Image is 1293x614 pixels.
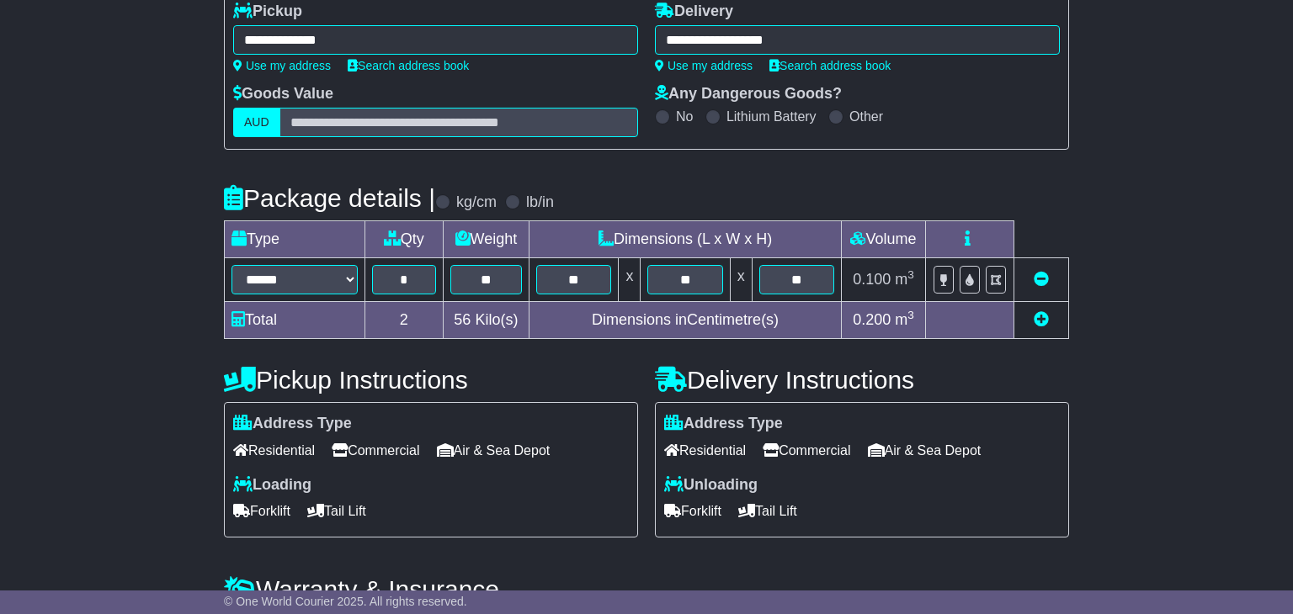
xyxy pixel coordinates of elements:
td: Weight [443,221,529,258]
label: Delivery [655,3,733,21]
span: Tail Lift [738,498,797,524]
sup: 3 [907,309,914,321]
td: Total [225,302,365,339]
span: m [895,271,914,288]
td: Kilo(s) [443,302,529,339]
span: 0.200 [853,311,891,328]
span: © One World Courier 2025. All rights reserved. [224,595,467,608]
label: lb/in [526,193,554,212]
h4: Package details | [224,184,435,212]
label: Lithium Battery [726,109,817,124]
h4: Pickup Instructions [224,366,638,394]
a: Search address book [769,59,891,72]
a: Remove this item [1034,271,1049,288]
label: No [676,109,693,124]
label: Other [849,109,883,124]
h4: Delivery Instructions [655,366,1069,394]
a: Use my address [655,59,753,72]
span: Tail Lift [307,498,366,524]
td: Volume [841,221,925,258]
label: Unloading [664,476,758,495]
label: Loading [233,476,311,495]
label: Any Dangerous Goods? [655,85,842,103]
label: Goods Value [233,85,333,103]
label: AUD [233,108,280,137]
span: 0.100 [853,271,891,288]
label: kg/cm [456,193,497,212]
span: Residential [233,437,315,463]
span: Air & Sea Depot [437,437,551,463]
a: Use my address [233,59,331,72]
span: Forklift [664,498,721,524]
label: Pickup [233,3,302,21]
span: Commercial [332,437,419,463]
h4: Warranty & Insurance [224,575,1069,603]
a: Add new item [1034,311,1049,328]
td: Type [225,221,365,258]
span: 56 [454,311,471,328]
td: 2 [365,302,444,339]
label: Address Type [664,415,783,433]
td: x [619,258,641,302]
span: Commercial [763,437,850,463]
span: m [895,311,914,328]
sup: 3 [907,268,914,281]
span: Forklift [233,498,290,524]
td: Qty [365,221,444,258]
td: x [730,258,752,302]
label: Address Type [233,415,352,433]
span: Air & Sea Depot [868,437,982,463]
td: Dimensions in Centimetre(s) [529,302,842,339]
span: Residential [664,437,746,463]
a: Search address book [348,59,469,72]
td: Dimensions (L x W x H) [529,221,842,258]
